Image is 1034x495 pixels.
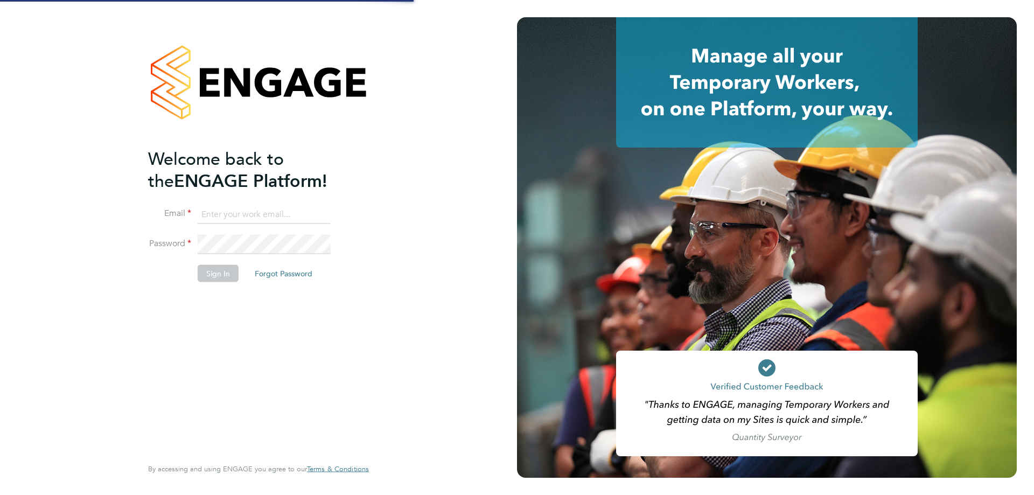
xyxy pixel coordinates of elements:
input: Enter your work email... [198,205,331,224]
a: Terms & Conditions [307,465,369,473]
label: Password [148,238,191,249]
span: Terms & Conditions [307,464,369,473]
span: Welcome back to the [148,148,284,191]
button: Sign In [198,265,239,282]
button: Forgot Password [246,265,321,282]
span: By accessing and using ENGAGE you agree to our [148,464,369,473]
h2: ENGAGE Platform! [148,148,358,192]
label: Email [148,208,191,219]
